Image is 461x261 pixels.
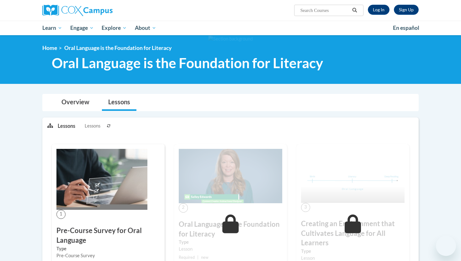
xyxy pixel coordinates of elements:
[38,21,66,35] a: Learn
[56,210,66,219] span: 1
[42,5,162,16] a: Cox Campus
[135,24,156,32] span: About
[301,248,405,255] label: Type
[55,94,96,111] a: Overview
[33,21,428,35] div: Main menu
[42,24,62,32] span: Learn
[179,239,282,246] label: Type
[436,236,456,256] iframe: Button to launch messaging window
[102,94,136,111] a: Lessons
[66,21,98,35] a: Engage
[393,24,419,31] span: En español
[179,203,188,212] span: 2
[394,5,419,15] a: Register
[350,7,359,14] button: Search
[56,149,147,210] img: Course Image
[52,55,323,71] span: Oral Language is the Foundation for Literacy
[179,246,282,253] div: Lesson
[56,226,160,245] h3: Pre-Course Survey for Oral Language
[208,35,253,42] img: Section background
[56,245,160,252] label: Type
[42,45,57,51] a: Home
[98,21,131,35] a: Explore
[301,149,405,203] img: Course Image
[301,203,310,212] span: 3
[389,21,423,35] a: En español
[85,122,100,129] span: Lessons
[70,24,94,32] span: Engage
[179,149,282,204] img: Course Image
[131,21,160,35] a: About
[300,7,350,14] input: Search Courses
[179,255,195,260] span: Required
[301,219,405,248] h3: Creating an Environment that Cultivates Language for All Learners
[102,24,127,32] span: Explore
[58,122,75,129] p: Lessons
[42,5,113,16] img: Cox Campus
[201,255,209,260] span: new
[179,220,282,239] h3: Oral Language is the Foundation for Literacy
[197,255,199,260] span: |
[64,45,172,51] span: Oral Language is the Foundation for Literacy
[56,252,160,259] div: Pre-Course Survey
[368,5,389,15] a: Log In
